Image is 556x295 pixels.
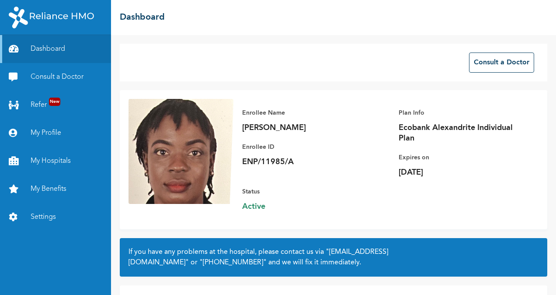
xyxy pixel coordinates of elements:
[242,201,365,212] span: Active
[242,108,365,118] p: Enrollee Name
[120,11,165,24] h2: Dashboard
[242,142,365,152] p: Enrollee ID
[399,123,521,144] p: Ecobank Alexandrite Individual Plan
[399,108,521,118] p: Plan Info
[129,99,233,204] img: Enrollee
[469,53,534,73] button: Consult a Doctor
[242,157,365,167] p: ENP/11985/A
[199,259,267,266] a: "[PHONE_NUMBER]"
[242,123,365,133] p: [PERSON_NAME]
[399,167,521,178] p: [DATE]
[9,7,94,28] img: RelianceHMO's Logo
[399,152,521,163] p: Expires on
[49,98,60,106] span: New
[129,247,539,268] h2: If you have any problems at the hospital, please contact us via or and we will fix it immediately.
[242,186,365,197] p: Status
